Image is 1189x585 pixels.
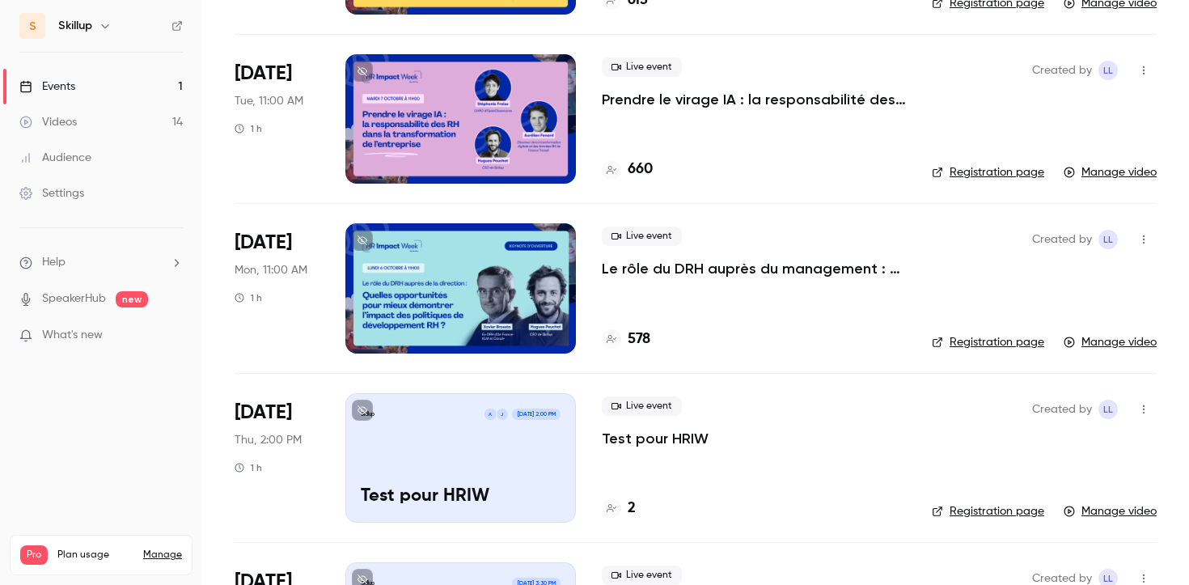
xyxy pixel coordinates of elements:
div: Events [19,78,75,95]
span: Louise Le Guillou [1098,400,1118,419]
span: Thu, 2:00 PM [235,432,302,448]
span: [DATE] [235,61,292,87]
a: Manage video [1064,164,1157,180]
div: Videos [19,114,77,130]
span: S [29,18,36,35]
h4: 2 [628,498,636,519]
span: [DATE] [235,230,292,256]
iframe: Noticeable Trigger [163,329,183,343]
h6: Skillup [58,18,92,34]
span: Tue, 11:00 AM [235,93,303,109]
a: Registration page [932,164,1044,180]
a: SpeakerHub [42,290,106,307]
span: Created by [1032,400,1092,419]
a: 660 [602,159,653,180]
span: Pro [20,545,48,565]
span: LL [1103,400,1113,419]
span: Louise Le Guillou [1098,61,1118,80]
h4: 578 [628,329,650,350]
span: Live event [602,57,682,77]
a: Registration page [932,503,1044,519]
a: Manage video [1064,334,1157,350]
div: A [484,408,497,421]
span: Created by [1032,230,1092,249]
span: LL [1103,230,1113,249]
div: Oct 7 Tue, 11:00 AM (Europe/Paris) [235,54,319,184]
span: Live event [602,227,682,246]
span: [DATE] [235,400,292,426]
a: Manage video [1064,503,1157,519]
a: 578 [602,329,650,350]
a: Prendre le virage IA : la responsabilité des RH dans la transformation de l'entreprise [602,90,906,109]
div: Oct 2 Thu, 2:00 PM (Europe/Paris) [235,393,319,523]
a: SkillupJA[DATE] 2:00 PMTest pour HRIW [345,393,576,523]
a: Registration page [932,334,1044,350]
span: Live event [602,566,682,585]
p: Test pour HRIW [361,486,561,507]
span: What's new [42,327,103,344]
li: help-dropdown-opener [19,254,183,271]
span: new [116,291,148,307]
div: 1 h [235,461,262,474]
a: Manage [143,549,182,562]
a: Le rôle du DRH auprès du management : quelles opportunités pour mieux démontrer l’impact des poli... [602,259,906,278]
span: Created by [1032,61,1092,80]
span: Plan usage [57,549,133,562]
a: 2 [602,498,636,519]
div: Oct 6 Mon, 11:00 AM (Europe/Paris) [235,223,319,353]
a: Test pour HRIW [602,429,709,448]
span: LL [1103,61,1113,80]
div: J [496,408,509,421]
span: [DATE] 2:00 PM [512,409,560,420]
div: 1 h [235,122,262,135]
span: Help [42,254,66,271]
span: Louise Le Guillou [1098,230,1118,249]
div: 1 h [235,291,262,304]
span: Mon, 11:00 AM [235,262,307,278]
h4: 660 [628,159,653,180]
div: Settings [19,185,84,201]
span: Live event [602,396,682,416]
div: Audience [19,150,91,166]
